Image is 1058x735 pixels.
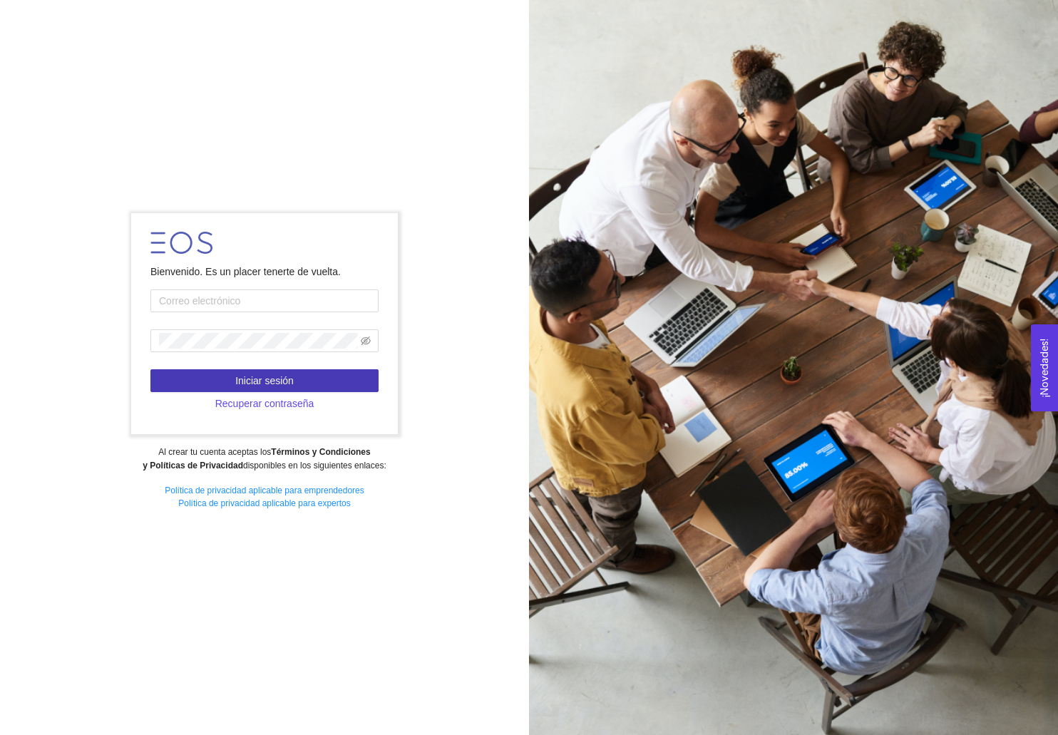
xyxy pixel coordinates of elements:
input: Correo electrónico [150,289,379,312]
button: Open Feedback Widget [1031,324,1058,411]
div: Al crear tu cuenta aceptas los disponibles en los siguientes enlaces: [9,446,519,473]
button: Recuperar contraseña [150,392,379,415]
span: Iniciar sesión [235,373,294,389]
div: Bienvenido. Es un placer tenerte de vuelta. [150,264,379,279]
button: Iniciar sesión [150,369,379,392]
strong: Términos y Condiciones y Políticas de Privacidad [143,447,370,471]
a: Política de privacidad aplicable para expertos [178,498,350,508]
a: Recuperar contraseña [150,398,379,409]
span: eye-invisible [361,336,371,346]
span: Recuperar contraseña [215,396,314,411]
a: Política de privacidad aplicable para emprendedores [165,485,364,495]
img: LOGO [150,232,212,254]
